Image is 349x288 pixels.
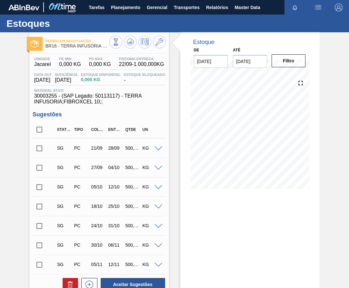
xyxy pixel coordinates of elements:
[34,61,51,67] span: Jacareí
[124,165,141,170] div: 500,000
[89,4,105,11] span: Tarefas
[55,73,78,77] span: Suficiência
[147,4,167,11] span: Gerencial
[34,73,52,77] span: Data out
[90,223,107,228] div: 24/10/2025
[284,3,305,12] button: Notificações
[107,223,124,228] div: 31/10/2025
[90,127,107,132] div: Coleta
[73,127,90,132] div: Tipo
[124,262,141,267] div: 500,000
[124,145,141,151] div: 500,000
[141,184,158,189] div: KG
[174,4,200,11] span: Transportes
[55,184,73,189] div: Sugestão Criada
[73,262,90,267] div: Pedido de Compra
[124,36,137,48] button: Atualizar Gráfico
[73,165,90,170] div: Pedido de Compra
[107,204,124,209] div: 25/10/2025
[31,40,39,48] img: Ícone
[73,223,90,228] div: Pedido de Compra
[107,165,124,170] div: 04/10/2025
[6,20,121,27] h1: Estoques
[153,36,166,48] button: Ir ao Master Data / Geral
[81,77,121,82] span: 0,000 KG
[138,36,151,48] button: Programar Estoque
[55,242,73,248] div: Sugestão Criada
[55,223,73,228] div: Sugestão Criada
[111,4,140,11] span: Planejamento
[59,57,81,61] span: PE MIN
[141,127,158,132] div: UN
[107,184,124,189] div: 12/10/2025
[194,48,199,52] label: De
[55,165,73,170] div: Sugestão Criada
[81,73,121,77] span: Estoque Disponível
[119,57,164,61] span: Próxima Entrega
[55,262,73,267] div: Sugestão Criada
[73,242,90,248] div: Pedido de Compra
[233,48,240,52] label: Até
[124,184,141,189] div: 500,000
[124,204,141,209] div: 500,000
[90,165,107,170] div: 27/09/2025
[34,57,51,61] span: Unidade
[90,262,107,267] div: 05/11/2025
[193,39,214,46] div: Estoque
[90,242,107,248] div: 30/10/2025
[55,145,73,151] div: Sugestão Criada
[89,57,111,61] span: PE MAX
[45,39,109,43] span: Pedido em Negociação
[89,61,111,67] span: 0,000 KG
[73,184,90,189] div: Pedido de Compra
[34,89,164,92] span: Material ativo
[90,184,107,189] div: 05/10/2025
[8,5,39,10] img: TNhmsLtSVTkK8tSr43FrP2fwEKptu5GPRR3wAAAABJRU5ErkJggg==
[335,4,343,11] img: Logout
[55,127,73,132] div: Status
[124,127,141,132] div: Qtde
[122,73,167,83] div: -
[109,36,122,48] button: Visão Geral dos Estoques
[234,4,260,11] span: Master Data
[90,204,107,209] div: 18/10/2025
[107,127,124,132] div: Entrega
[141,262,158,267] div: KG
[107,242,124,248] div: 06/11/2025
[141,223,158,228] div: KG
[233,55,267,68] input: dd/mm/yyyy
[124,242,141,248] div: 500,000
[90,145,107,151] div: 21/09/2025
[314,4,322,11] img: userActions
[272,54,306,67] button: Filtro
[34,77,52,83] span: [DATE]
[124,223,141,228] div: 500,000
[141,145,158,151] div: KG
[141,165,158,170] div: KG
[55,77,78,83] span: [DATE]
[33,111,166,118] h3: Sugestões
[141,204,158,209] div: KG
[124,73,165,77] span: Estoque Bloqueado
[194,55,228,68] input: dd/mm/yyyy
[34,93,164,105] span: 30003255 - (SAP Legado: 50113117) - TERRA INFUSORIA;FIBROXCEL 10;;
[107,262,124,267] div: 12/11/2025
[141,242,158,248] div: KG
[55,204,73,209] div: Sugestão Criada
[73,145,90,151] div: Pedido de Compra
[206,4,228,11] span: Relatórios
[119,61,164,67] span: 22/09 - 1.000,000 KG
[59,61,81,67] span: 0,000 KG
[73,204,90,209] div: Pedido de Compra
[107,145,124,151] div: 28/09/2025
[45,44,109,48] span: BR16 - TERRA INFUSORIA FIBROXCEL 10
